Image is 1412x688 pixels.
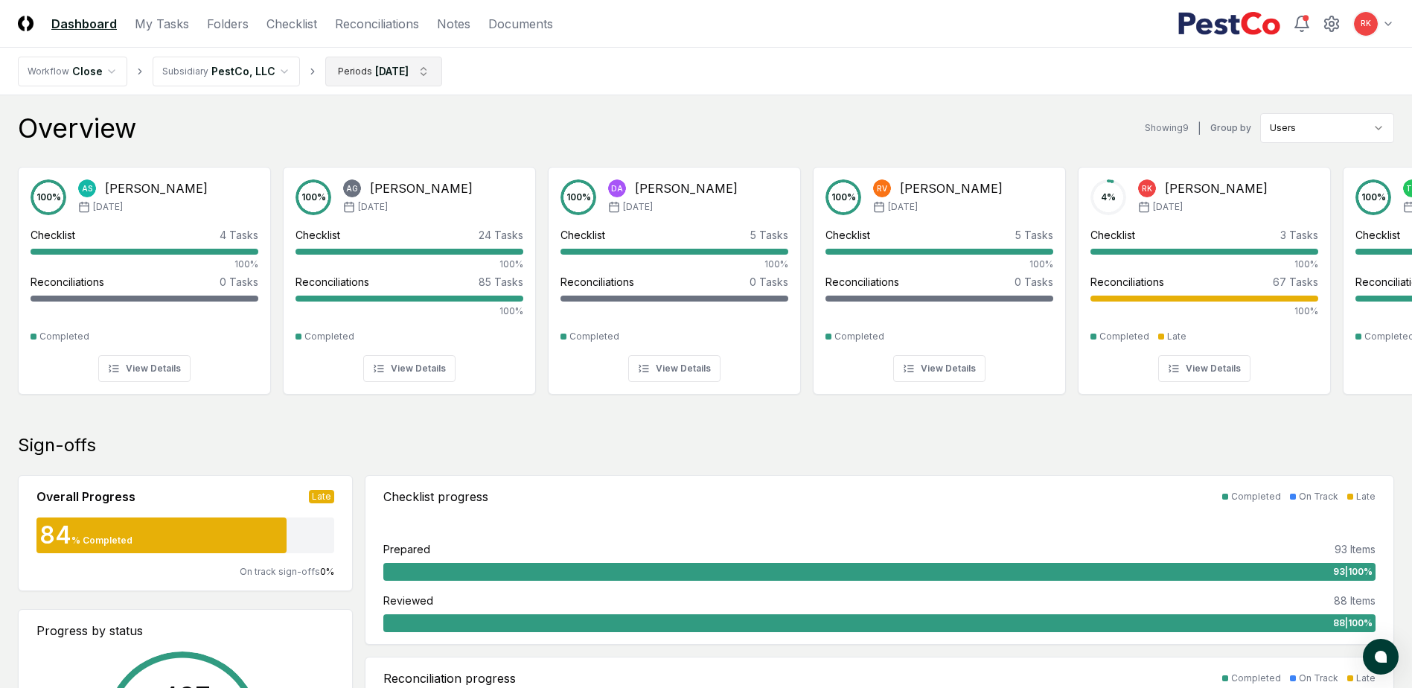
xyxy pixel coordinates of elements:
[1334,593,1376,608] div: 88 Items
[1142,183,1152,194] span: RK
[1299,490,1338,503] div: On Track
[877,183,887,194] span: RV
[365,475,1394,645] a: Checklist progressCompletedOn TrackLatePrepared93 Items93|100%Reviewed88 Items88|100%
[560,258,788,271] div: 100%
[105,179,208,197] div: [PERSON_NAME]
[31,227,75,243] div: Checklist
[296,305,523,318] div: 100%
[437,15,470,33] a: Notes
[31,274,104,290] div: Reconciliations
[900,179,1003,197] div: [PERSON_NAME]
[560,227,605,243] div: Checklist
[1355,227,1400,243] div: Checklist
[1145,121,1189,135] div: Showing 9
[834,330,884,343] div: Completed
[548,155,801,395] a: 100%DA[PERSON_NAME][DATE]Checklist5 Tasks100%Reconciliations0 TasksCompletedView Details
[1356,672,1376,685] div: Late
[18,433,1394,457] div: Sign-offs
[304,330,354,343] div: Completed
[813,155,1066,395] a: 100%RV[PERSON_NAME][DATE]Checklist5 Tasks100%Reconciliations0 TasksCompletedView Details
[18,155,271,395] a: 100%AS[PERSON_NAME][DATE]Checklist4 Tasks100%Reconciliations0 TasksCompletedView Details
[611,183,623,194] span: DA
[18,57,442,86] nav: breadcrumb
[296,258,523,271] div: 100%
[320,566,334,577] span: 0 %
[283,155,536,395] a: 100%AG[PERSON_NAME][DATE]Checklist24 Tasks100%Reconciliations85 Tasks100%CompletedView Details
[750,274,788,290] div: 0 Tasks
[363,355,456,382] button: View Details
[888,200,918,214] span: [DATE]
[893,355,985,382] button: View Details
[1280,227,1318,243] div: 3 Tasks
[98,355,191,382] button: View Details
[207,15,249,33] a: Folders
[1090,305,1318,318] div: 100%
[383,669,516,687] div: Reconciliation progress
[383,593,433,608] div: Reviewed
[1273,274,1318,290] div: 67 Tasks
[18,113,136,143] div: Overview
[1165,179,1268,197] div: [PERSON_NAME]
[569,330,619,343] div: Completed
[825,227,870,243] div: Checklist
[36,622,334,640] div: Progress by status
[1231,490,1281,503] div: Completed
[296,227,340,243] div: Checklist
[1090,227,1135,243] div: Checklist
[1099,330,1149,343] div: Completed
[296,274,369,290] div: Reconciliations
[1015,227,1053,243] div: 5 Tasks
[383,541,430,557] div: Prepared
[39,330,89,343] div: Completed
[628,355,721,382] button: View Details
[1158,355,1250,382] button: View Details
[1361,18,1371,29] span: RK
[220,227,258,243] div: 4 Tasks
[488,15,553,33] a: Documents
[346,183,358,194] span: AG
[1198,121,1201,136] div: |
[82,183,92,194] span: AS
[375,63,409,79] div: [DATE]
[1015,274,1053,290] div: 0 Tasks
[358,200,388,214] span: [DATE]
[479,227,523,243] div: 24 Tasks
[479,274,523,290] div: 85 Tasks
[1078,155,1331,395] a: 4%RK[PERSON_NAME][DATE]Checklist3 Tasks100%Reconciliations67 Tasks100%CompletedLateView Details
[1178,12,1281,36] img: PestCo logo
[71,534,132,547] div: % Completed
[370,179,473,197] div: [PERSON_NAME]
[1356,490,1376,503] div: Late
[135,15,189,33] a: My Tasks
[1335,541,1376,557] div: 93 Items
[18,16,33,31] img: Logo
[1167,330,1186,343] div: Late
[1352,10,1379,37] button: RK
[93,200,123,214] span: [DATE]
[36,523,71,547] div: 84
[635,179,738,197] div: [PERSON_NAME]
[623,200,653,214] span: [DATE]
[338,65,372,78] div: Periods
[1333,565,1373,579] span: 93 | 100 %
[220,274,258,290] div: 0 Tasks
[1090,274,1164,290] div: Reconciliations
[750,227,788,243] div: 5 Tasks
[309,490,334,503] div: Late
[240,566,320,577] span: On track sign-offs
[1299,672,1338,685] div: On Track
[1090,258,1318,271] div: 100%
[162,65,208,78] div: Subsidiary
[1231,672,1281,685] div: Completed
[28,65,69,78] div: Workflow
[1363,639,1399,675] button: atlas-launcher
[825,274,899,290] div: Reconciliations
[825,258,1053,271] div: 100%
[335,15,419,33] a: Reconciliations
[36,488,135,506] div: Overall Progress
[31,258,258,271] div: 100%
[325,57,442,86] button: Periods[DATE]
[1153,200,1183,214] span: [DATE]
[51,15,117,33] a: Dashboard
[560,274,634,290] div: Reconciliations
